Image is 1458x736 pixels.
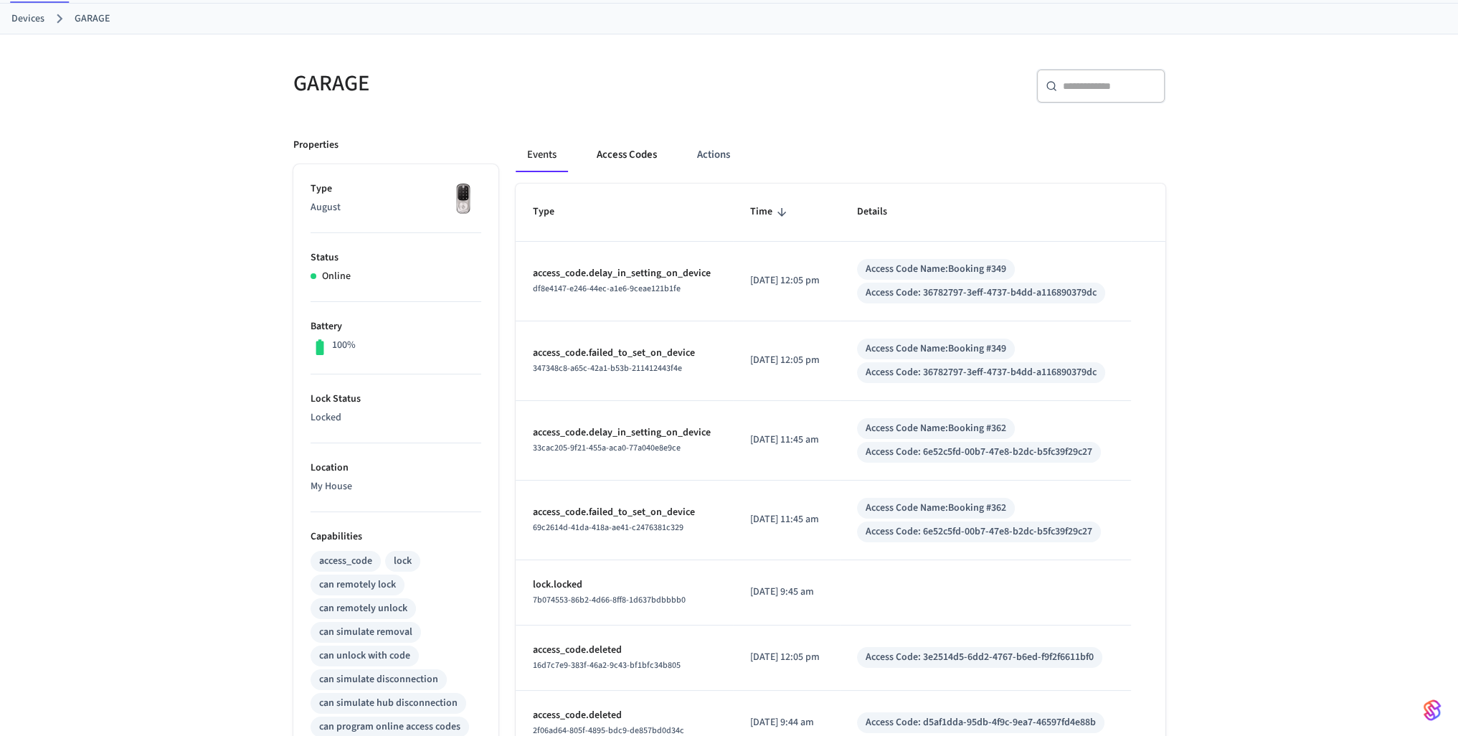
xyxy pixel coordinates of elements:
button: Actions [686,138,742,172]
p: access_code.delay_in_setting_on_device [533,266,716,281]
p: My House [311,479,481,494]
a: GARAGE [75,11,110,27]
div: access_code [319,554,372,569]
div: lock [394,554,412,569]
p: Capabilities [311,529,481,544]
p: Location [311,461,481,476]
div: can simulate hub disconnection [319,696,458,711]
p: Lock Status [311,392,481,407]
p: Status [311,250,481,265]
p: [DATE] 9:45 am [750,585,823,600]
p: [DATE] 9:44 am [750,715,823,730]
div: ant example [516,138,1165,172]
p: Battery [311,319,481,334]
a: Devices [11,11,44,27]
p: access_code.deleted [533,643,716,658]
p: [DATE] 12:05 pm [750,353,823,368]
div: can remotely unlock [319,601,407,616]
p: [DATE] 12:05 pm [750,650,823,665]
div: Access Code: 6e52c5fd-00b7-47e8-b2dc-b5fc39f29c27 [866,524,1092,539]
span: df8e4147-e246-44ec-a1e6-9ceae121b1fe [533,283,681,295]
img: Yale Assure Touchscreen Wifi Smart Lock, Satin Nickel, Front [445,181,481,217]
div: Access Code: 36782797-3eff-4737-b4dd-a116890379dc [866,365,1097,380]
p: Locked [311,410,481,425]
div: can simulate disconnection [319,672,438,687]
p: Type [311,181,481,197]
img: SeamLogoGradient.69752ec5.svg [1424,699,1441,722]
p: Properties [293,138,339,153]
span: Details [857,201,906,223]
div: can remotely lock [319,577,396,593]
button: Access Codes [585,138,668,172]
h5: GARAGE [293,69,721,98]
span: Time [750,201,791,223]
p: [DATE] 11:45 am [750,433,823,448]
div: Access Code Name: Booking #349 [866,341,1006,357]
div: can program online access codes [319,720,460,735]
p: lock.locked [533,577,716,593]
span: 16d7c7e9-383f-46a2-9c43-bf1bfc34b805 [533,659,681,671]
p: access_code.failed_to_set_on_device [533,346,716,361]
p: [DATE] 12:05 pm [750,273,823,288]
div: Access Code Name: Booking #362 [866,501,1006,516]
p: access_code.failed_to_set_on_device [533,505,716,520]
p: access_code.delay_in_setting_on_device [533,425,716,440]
div: Access Code: d5af1dda-95db-4f9c-9ea7-46597fd4e88b [866,715,1096,730]
div: Access Code Name: Booking #362 [866,421,1006,436]
span: 69c2614d-41da-418a-ae41-c2476381c329 [533,522,683,534]
p: August [311,200,481,215]
p: access_code.deleted [533,708,716,723]
span: 33cac205-9f21-455a-aca0-77a040e8e9ce [533,442,681,454]
span: 7b074553-86b2-4d66-8ff8-1d637bdbbbb0 [533,594,686,606]
div: Access Code: 36782797-3eff-4737-b4dd-a116890379dc [866,286,1097,301]
div: Access Code: 6e52c5fd-00b7-47e8-b2dc-b5fc39f29c27 [866,445,1092,460]
div: Access Code: 3e2514d5-6dd2-4767-b6ed-f9f2f6611bf0 [866,650,1094,665]
div: Access Code Name: Booking #349 [866,262,1006,277]
span: 347348c8-a65c-42a1-b53b-211412443f4e [533,362,682,374]
p: Online [322,269,351,284]
button: Events [516,138,568,172]
span: Type [533,201,573,223]
div: can unlock with code [319,648,410,664]
p: 100% [332,338,356,353]
p: [DATE] 11:45 am [750,512,823,527]
div: can simulate removal [319,625,412,640]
